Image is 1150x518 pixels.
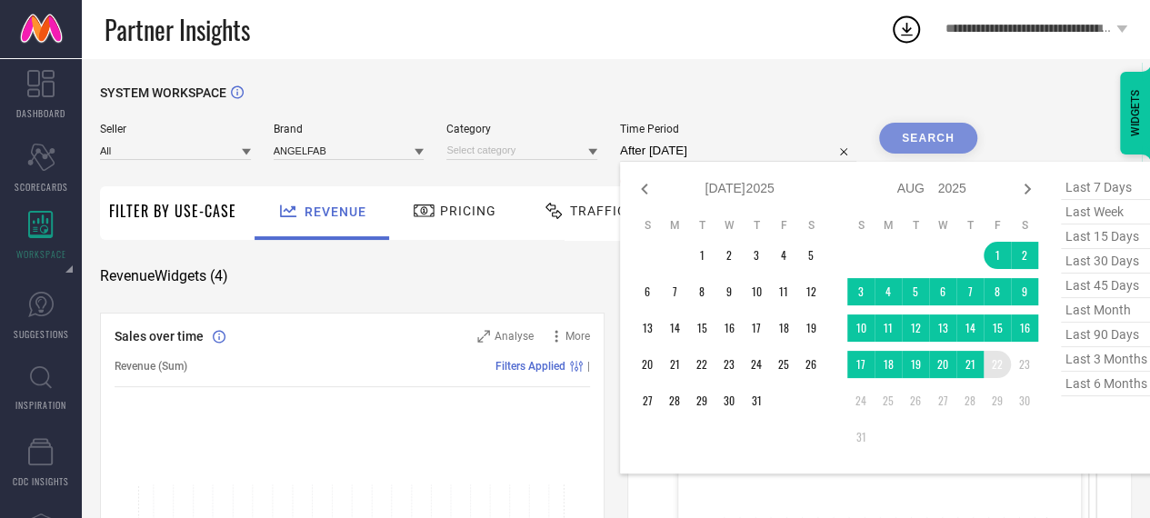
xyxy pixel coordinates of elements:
span: Time Period [620,123,856,135]
div: Previous month [634,178,655,200]
td: Mon Jul 28 2025 [661,387,688,414]
th: Monday [875,218,902,233]
th: Saturday [1011,218,1038,233]
span: DASHBOARD [16,106,65,120]
span: Partner Insights [105,11,250,48]
td: Sun Aug 10 2025 [847,314,875,342]
td: Tue Jul 15 2025 [688,314,715,342]
td: Wed Jul 09 2025 [715,278,743,305]
span: Brand [274,123,425,135]
td: Thu Aug 07 2025 [956,278,984,305]
td: Sun Jul 06 2025 [634,278,661,305]
td: Sat Aug 09 2025 [1011,278,1038,305]
span: More [565,330,590,343]
td: Fri Aug 08 2025 [984,278,1011,305]
input: Select time period [620,140,856,162]
td: Sun Jul 27 2025 [634,387,661,414]
span: Filters Applied [495,360,565,373]
span: Category [446,123,597,135]
td: Mon Aug 04 2025 [875,278,902,305]
td: Mon Jul 21 2025 [661,351,688,378]
div: Open download list [890,13,923,45]
td: Fri Aug 22 2025 [984,351,1011,378]
span: SUGGESTIONS [14,327,69,341]
td: Tue Aug 12 2025 [902,314,929,342]
span: Revenue Widgets ( 4 ) [100,267,228,285]
td: Fri Jul 04 2025 [770,242,797,269]
th: Friday [770,218,797,233]
td: Fri Aug 29 2025 [984,387,1011,414]
td: Mon Jul 14 2025 [661,314,688,342]
td: Sun Jul 20 2025 [634,351,661,378]
td: Wed Aug 13 2025 [929,314,956,342]
span: INSPIRATION [15,398,66,412]
td: Fri Jul 25 2025 [770,351,797,378]
td: Mon Aug 18 2025 [875,351,902,378]
td: Sun Aug 24 2025 [847,387,875,414]
td: Sat Aug 30 2025 [1011,387,1038,414]
span: Revenue [305,204,366,219]
td: Thu Jul 10 2025 [743,278,770,305]
th: Thursday [956,218,984,233]
span: SCORECARDS [15,180,68,194]
td: Sat Jul 05 2025 [797,242,825,269]
td: Tue Jul 22 2025 [688,351,715,378]
td: Wed Aug 27 2025 [929,387,956,414]
td: Sun Aug 03 2025 [847,278,875,305]
span: Sales over time [115,329,204,344]
td: Sun Jul 13 2025 [634,314,661,342]
span: SYSTEM WORKSPACE [100,85,226,100]
td: Tue Aug 19 2025 [902,351,929,378]
td: Wed Jul 02 2025 [715,242,743,269]
td: Sat Jul 19 2025 [797,314,825,342]
td: Thu Aug 28 2025 [956,387,984,414]
th: Sunday [847,218,875,233]
th: Monday [661,218,688,233]
td: Wed Jul 23 2025 [715,351,743,378]
th: Wednesday [929,218,956,233]
td: Mon Aug 25 2025 [875,387,902,414]
td: Thu Jul 24 2025 [743,351,770,378]
td: Thu Aug 14 2025 [956,314,984,342]
svg: Zoom [477,330,490,343]
th: Sunday [634,218,661,233]
span: Pricing [440,204,496,218]
td: Sun Aug 17 2025 [847,351,875,378]
th: Thursday [743,218,770,233]
td: Fri Jul 18 2025 [770,314,797,342]
th: Wednesday [715,218,743,233]
span: Seller [100,123,251,135]
td: Mon Aug 11 2025 [875,314,902,342]
td: Sat Jul 12 2025 [797,278,825,305]
span: Analyse [495,330,534,343]
span: Filter By Use-Case [109,200,236,222]
td: Thu Jul 31 2025 [743,387,770,414]
td: Mon Jul 07 2025 [661,278,688,305]
td: Sat Jul 26 2025 [797,351,825,378]
td: Tue Jul 29 2025 [688,387,715,414]
td: Fri Aug 01 2025 [984,242,1011,269]
td: Tue Jul 08 2025 [688,278,715,305]
td: Tue Aug 26 2025 [902,387,929,414]
td: Sat Aug 23 2025 [1011,351,1038,378]
td: Tue Aug 05 2025 [902,278,929,305]
td: Wed Jul 30 2025 [715,387,743,414]
div: Next month [1016,178,1038,200]
td: Sat Aug 02 2025 [1011,242,1038,269]
span: Traffic [570,204,626,218]
td: Fri Jul 11 2025 [770,278,797,305]
td: Thu Aug 21 2025 [956,351,984,378]
th: Tuesday [902,218,929,233]
td: Fri Aug 15 2025 [984,314,1011,342]
td: Sat Aug 16 2025 [1011,314,1038,342]
td: Thu Jul 17 2025 [743,314,770,342]
input: Select category [446,141,597,160]
th: Saturday [797,218,825,233]
td: Wed Aug 20 2025 [929,351,956,378]
td: Wed Aug 06 2025 [929,278,956,305]
span: CDC INSIGHTS [13,474,69,488]
td: Thu Jul 03 2025 [743,242,770,269]
span: | [587,360,590,373]
th: Friday [984,218,1011,233]
td: Tue Jul 01 2025 [688,242,715,269]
